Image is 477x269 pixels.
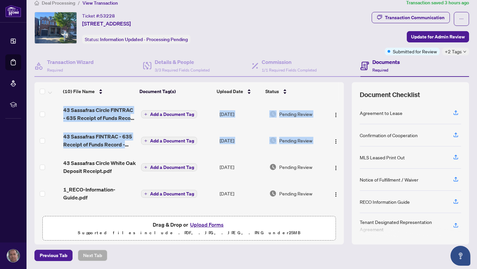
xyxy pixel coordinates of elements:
span: ellipsis [459,17,464,21]
span: Required [47,68,63,73]
img: Logo [333,192,339,197]
span: Update for Admin Review [411,31,465,42]
span: Pending Review [279,190,312,197]
button: Update for Admin Review [407,31,469,42]
span: plus [144,166,147,169]
span: 1/1 Required Fields Completed [262,68,317,73]
button: Next Tab [78,250,107,261]
button: Add a Document Tag [141,136,197,145]
button: Add a Document Tag [141,110,197,119]
th: (10) File Name [60,82,137,101]
button: Logo [331,109,341,119]
td: [DATE] [217,207,267,233]
td: [DATE] [217,127,267,154]
img: Document Status [269,163,277,171]
img: Profile Icon [7,249,20,262]
td: [DATE] [217,101,267,127]
span: +2 Tags [445,48,462,55]
span: down [463,50,466,53]
button: Add a Document Tag [141,163,197,171]
div: Agreement to Lease [360,109,402,117]
button: Logo [331,188,341,199]
button: Add a Document Tag [141,137,197,145]
span: Upload Date [217,88,243,95]
h4: Details & People [155,58,210,66]
div: Transaction Communication [385,12,445,23]
span: plus [144,113,147,116]
span: Pending Review [279,163,312,171]
img: Logo [333,139,339,144]
span: Add a Document Tag [150,165,194,170]
span: 3/3 Required Fields Completed [155,68,210,73]
span: plus [144,192,147,195]
h4: Commission [262,58,317,66]
div: Notice of Fulfillment / Waiver [360,176,418,183]
button: Add a Document Tag [141,110,197,118]
h4: Documents [372,58,400,66]
span: Drag & Drop orUpload FormsSupported files include .PDF, .JPG, .JPEG, .PNG under25MB [43,216,336,241]
div: Status: [82,35,190,44]
img: Logo [333,165,339,171]
img: Logo [333,112,339,118]
img: IMG-N12379663_1.jpg [35,12,77,43]
th: Upload Date [214,82,263,101]
span: plus [144,139,147,142]
img: Document Status [269,190,277,197]
button: Upload Forms [188,220,226,229]
span: Drag & Drop or [153,220,226,229]
span: Document Checklist [360,90,420,99]
span: Information Updated - Processing Pending [100,36,188,42]
p: Supported files include .PDF, .JPG, .JPEG, .PNG under 25 MB [47,229,332,237]
th: Status [263,82,322,101]
span: Add a Document Tag [150,138,194,143]
span: (10) File Name [63,88,95,95]
span: Required [372,68,388,73]
div: Confirmation of Cooperation [360,132,418,139]
span: 2_372 Tenant Designated Representation Agreement - PropTx-[PERSON_NAME].pdf [63,212,136,228]
img: Document Status [269,137,277,144]
div: Tenant Designated Representation Agreement [360,218,445,233]
button: Previous Tab [34,250,73,261]
button: Add a Document Tag [141,190,197,198]
th: Document Tag(s) [137,82,214,101]
button: Logo [331,135,341,146]
button: Open asap [450,246,470,266]
div: Ticket #: [82,12,115,20]
span: home [34,1,39,5]
span: Add a Document Tag [150,112,194,117]
td: [DATE] [217,180,267,207]
span: Pending Review [279,110,312,118]
button: Add a Document Tag [141,189,197,198]
div: MLS Leased Print Out [360,154,405,161]
span: Pending Review [279,137,312,144]
h4: Transaction Wizard [47,58,94,66]
span: 1_RECO-Information-Guide.pdf [63,186,136,201]
td: [DATE] [217,154,267,180]
span: Add a Document Tag [150,191,194,196]
button: Transaction Communication [372,12,450,23]
span: 43 Sassafras Circle FINTRAC - 635 Receipt of Funds Record - PropTx-OREA_[DATE] 11_22_42.pdf [63,106,136,122]
span: Status [265,88,279,95]
span: [STREET_ADDRESS] [82,20,131,27]
span: 43 Sassafras Circle White Oak Deposit Receipt.pdf [63,159,136,175]
img: Document Status [269,110,277,118]
span: Submitted for Review [393,48,437,55]
span: Previous Tab [40,250,67,261]
img: logo [5,5,21,17]
div: RECO Information Guide [360,198,410,205]
span: 43 Sassafras FINTRAC - 635 Receipt of Funds Record - PropTx-OREA_[DATE] 18_56_55.pdf [63,133,136,148]
button: Add a Document Tag [141,163,197,172]
span: 53228 [100,13,115,19]
button: Logo [331,162,341,172]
